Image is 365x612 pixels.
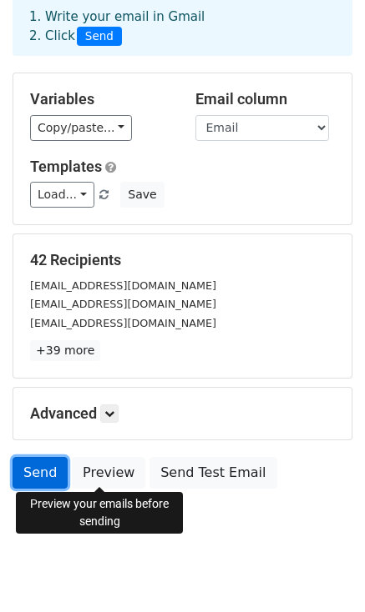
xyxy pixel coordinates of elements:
[30,251,335,269] h5: 42 Recipients
[30,279,216,292] small: [EMAIL_ADDRESS][DOMAIN_NAME]
[120,182,164,208] button: Save
[30,182,94,208] a: Load...
[150,457,276,489] a: Send Test Email
[17,8,348,46] div: 1. Write your email in Gmail 2. Click
[30,90,170,108] h5: Variables
[77,27,122,47] span: Send
[30,404,335,423] h5: Advanced
[13,457,68,489] a: Send
[72,457,145,489] a: Preview
[30,298,216,310] small: [EMAIL_ADDRESS][DOMAIN_NAME]
[30,317,216,329] small: [EMAIL_ADDRESS][DOMAIN_NAME]
[30,115,132,141] a: Copy/paste...
[195,90,336,108] h5: Email column
[281,532,365,612] iframe: Chat Widget
[30,340,100,361] a: +39 more
[30,158,102,175] a: Templates
[16,492,183,534] div: Preview your emails before sending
